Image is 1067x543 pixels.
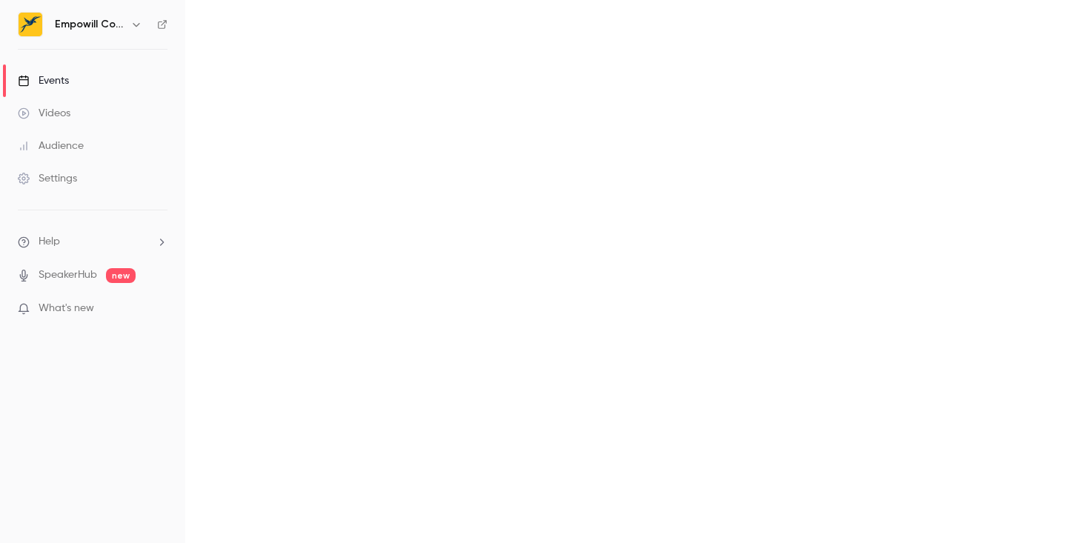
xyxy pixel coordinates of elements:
[39,234,60,250] span: Help
[18,139,84,153] div: Audience
[18,171,77,186] div: Settings
[18,73,69,88] div: Events
[18,106,70,121] div: Videos
[106,268,136,283] span: new
[39,267,97,283] a: SpeakerHub
[55,17,124,32] h6: Empowill Community
[19,13,42,36] img: Empowill Community
[18,234,167,250] li: help-dropdown-opener
[39,301,94,316] span: What's new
